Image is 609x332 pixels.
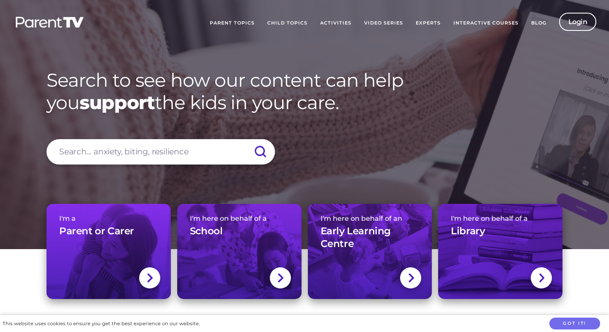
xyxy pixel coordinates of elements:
[451,225,485,238] h3: Library
[190,214,289,222] span: I'm here on behalf of a
[15,16,85,28] img: parenttv-logo-white.4c85aaf.svg
[203,13,261,34] a: Parent Topics
[47,69,562,114] h1: Search to see how our content can help you the kids in your care.
[538,272,545,283] img: svg+xml;base64,PHN2ZyBlbmFibGUtYmFja2dyb3VuZD0ibmV3IDAgMCAxNC44IDI1LjciIHZpZXdCb3g9IjAgMCAxNC44ID...
[190,225,223,238] h3: School
[47,139,275,165] input: Search... anxiety, biting, resilience
[559,13,597,31] a: Login
[80,91,155,114] strong: support
[308,204,432,299] a: I'm here on behalf of anEarly Learning Centre
[525,13,553,34] a: Blog
[314,13,358,34] a: Activities
[261,13,314,34] a: Child Topics
[3,319,200,328] div: This website uses cookies to ensure you get the best experience on our website.
[408,272,414,283] img: svg+xml;base64,PHN2ZyBlbmFibGUtYmFja2dyb3VuZD0ibmV3IDAgMCAxNC44IDI1LjciIHZpZXdCb3g9IjAgMCAxNC44ID...
[451,214,550,222] span: I'm here on behalf of a
[146,272,153,283] img: svg+xml;base64,PHN2ZyBlbmFibGUtYmFja2dyb3VuZD0ibmV3IDAgMCAxNC44IDI1LjciIHZpZXdCb3g9IjAgMCAxNC44ID...
[59,225,134,238] h3: Parent or Carer
[447,13,525,34] a: Interactive Courses
[409,13,447,34] a: Experts
[321,225,420,250] h3: Early Learning Centre
[438,204,562,299] a: I'm here on behalf of aLibrary
[47,204,171,299] a: I'm aParent or Carer
[245,139,275,165] input: Submit
[549,318,600,330] button: Got it!
[277,272,283,283] img: svg+xml;base64,PHN2ZyBlbmFibGUtYmFja2dyb3VuZD0ibmV3IDAgMCAxNC44IDI1LjciIHZpZXdCb3g9IjAgMCAxNC44ID...
[321,214,420,222] span: I'm here on behalf of an
[177,204,302,299] a: I'm here on behalf of aSchool
[59,214,158,222] span: I'm a
[358,13,409,34] a: Video Series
